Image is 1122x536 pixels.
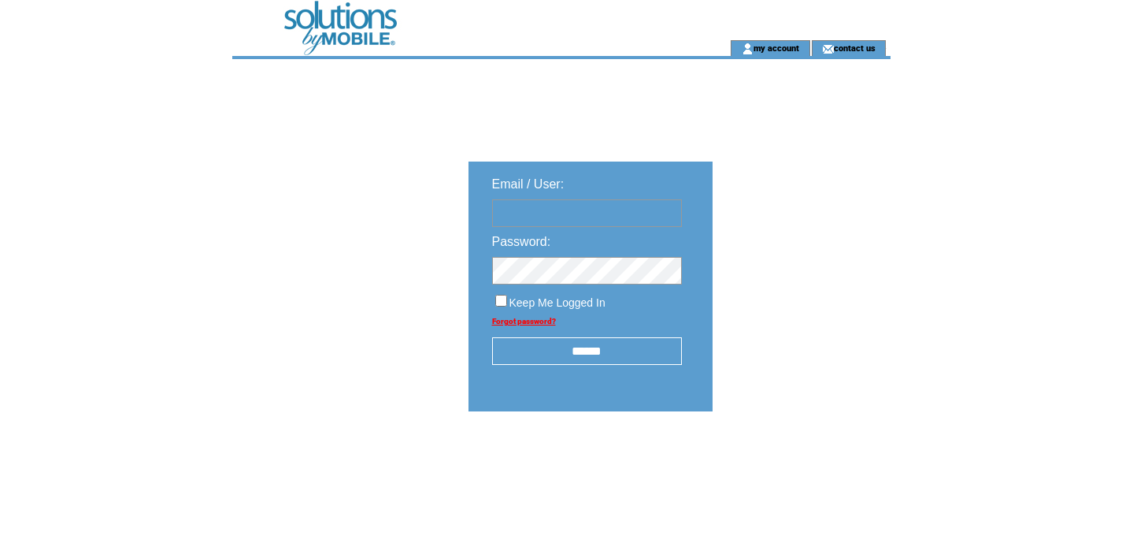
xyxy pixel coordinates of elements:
[754,43,799,53] a: my account
[822,43,834,55] img: contact_us_icon.gif;jsessionid=4427CBA550FDDC0C3D7DB9ED6AA7AC6C
[509,296,605,309] span: Keep Me Logged In
[492,317,556,326] a: Forgot password?
[742,43,754,55] img: account_icon.gif;jsessionid=4427CBA550FDDC0C3D7DB9ED6AA7AC6C
[758,451,837,471] img: transparent.png;jsessionid=4427CBA550FDDC0C3D7DB9ED6AA7AC6C
[834,43,876,53] a: contact us
[492,177,565,191] span: Email / User:
[492,235,551,248] span: Password:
